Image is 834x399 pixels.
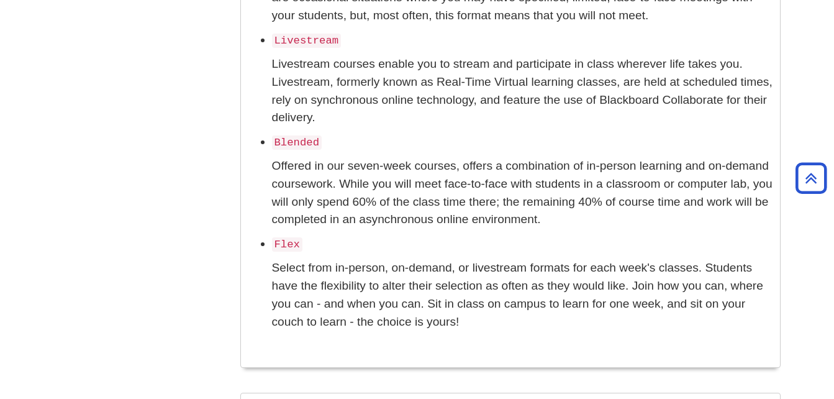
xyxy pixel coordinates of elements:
[272,237,302,252] code: Flex
[272,135,322,150] code: Blended
[791,170,831,186] a: Back to Top
[272,259,774,331] p: Select from in-person, on-demand, or livestream formats for each week's classes. Students have th...
[272,55,774,127] p: Livestream courses enable you to stream and participate in class wherever life takes you. Livestr...
[272,157,774,229] p: Offered in our seven-week courses, offers a combination of in-person learning and on-demand cours...
[272,34,342,48] code: Livestream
